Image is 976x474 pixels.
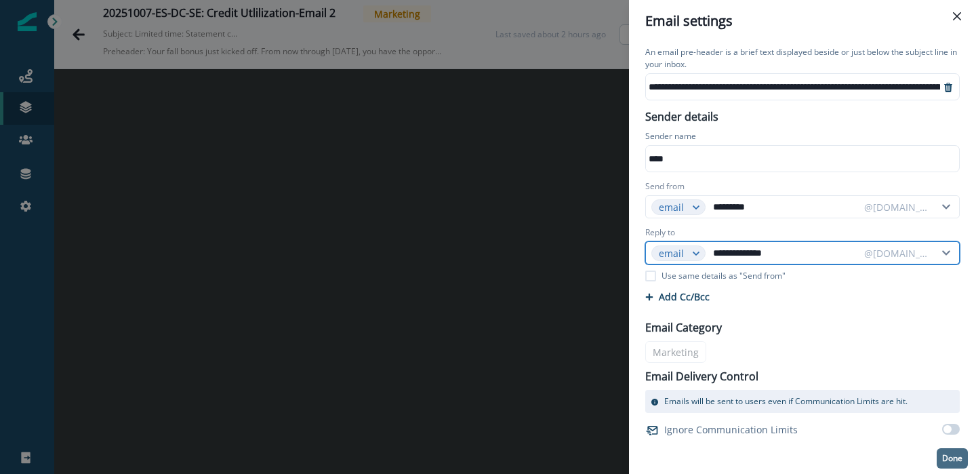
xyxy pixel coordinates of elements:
[664,422,798,437] p: Ignore Communication Limits
[645,180,685,193] label: Send from
[659,246,686,260] div: email
[637,106,727,125] p: Sender details
[662,270,786,282] p: Use same details as "Send from"
[864,246,929,260] div: @[DOMAIN_NAME]
[864,200,929,214] div: @[DOMAIN_NAME]
[946,5,968,27] button: Close
[645,368,758,384] p: Email Delivery Control
[937,448,968,469] button: Done
[645,290,710,303] button: Add Cc/Bcc
[942,454,962,463] p: Done
[645,11,960,31] div: Email settings
[645,319,722,336] p: Email Category
[645,43,960,73] p: An email pre-header is a brief text displayed beside or just below the subject line in your inbox.
[645,226,675,239] label: Reply to
[659,200,686,214] div: email
[664,395,908,408] p: Emails will be sent to users even if Communication Limits are hit.
[943,82,954,93] svg: remove-preheader
[645,130,696,145] p: Sender name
